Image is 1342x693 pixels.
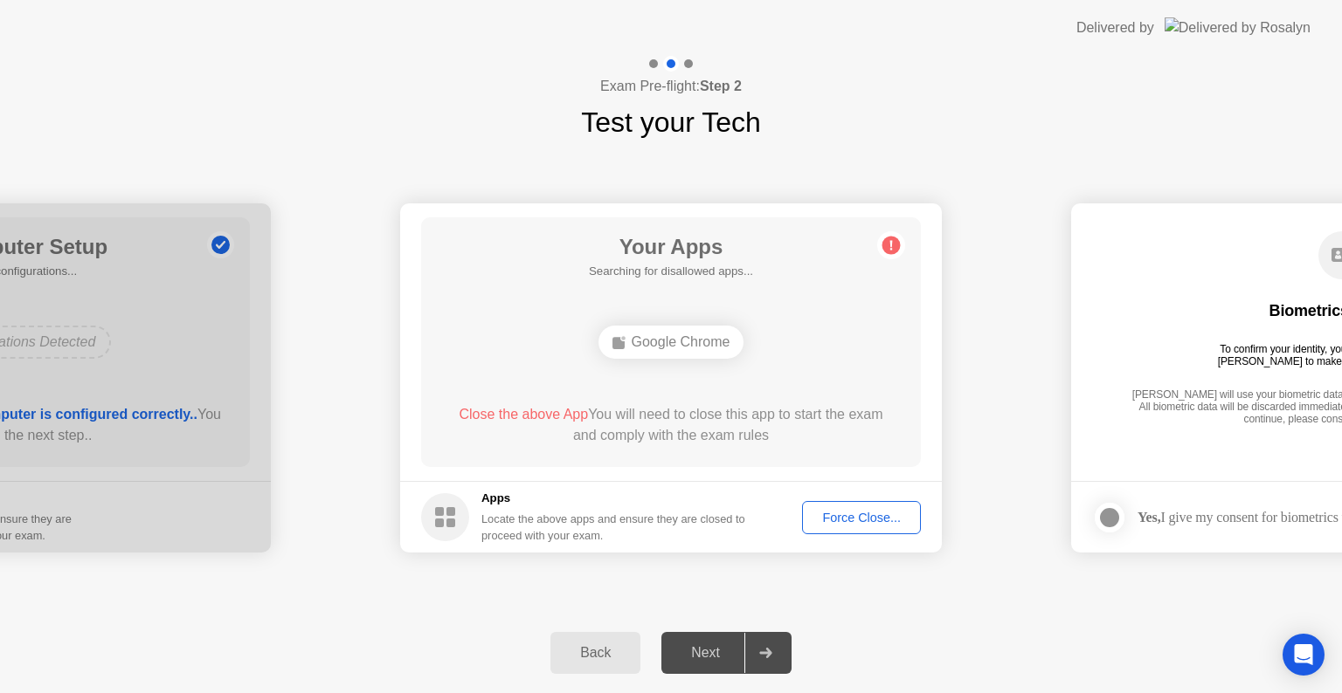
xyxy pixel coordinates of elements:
[589,263,753,280] h5: Searching for disallowed apps...
[598,326,744,359] div: Google Chrome
[600,76,742,97] h4: Exam Pre-flight:
[700,79,742,93] b: Step 2
[446,404,896,446] div: You will need to close this app to start the exam and comply with the exam rules
[808,511,915,525] div: Force Close...
[802,501,921,534] button: Force Close...
[481,490,746,507] h5: Apps
[589,231,753,263] h1: Your Apps
[550,632,640,674] button: Back
[1138,510,1160,525] strong: Yes,
[1076,17,1154,38] div: Delivered by
[459,407,588,422] span: Close the above App
[581,101,761,143] h1: Test your Tech
[556,645,635,661] div: Back
[1283,634,1325,676] div: Open Intercom Messenger
[481,511,746,544] div: Locate the above apps and ensure they are closed to proceed with your exam.
[667,645,744,661] div: Next
[1165,17,1311,38] img: Delivered by Rosalyn
[661,632,792,674] button: Next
